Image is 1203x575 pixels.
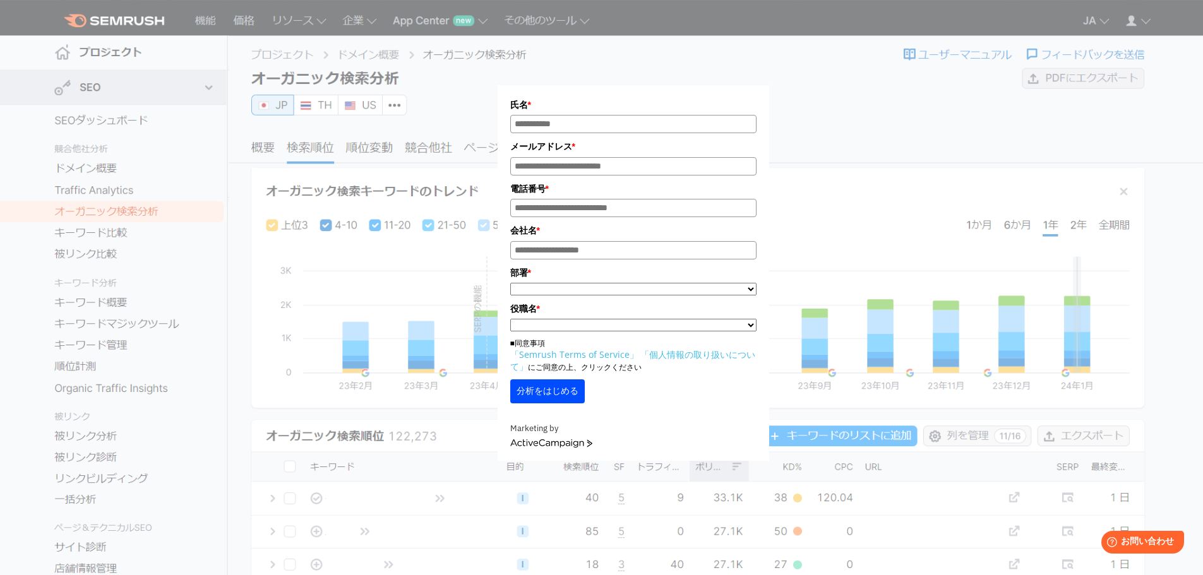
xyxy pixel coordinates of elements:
[510,98,757,112] label: 氏名
[1091,526,1189,561] iframe: Help widget launcher
[510,338,757,373] p: ■同意事項 にご同意の上、クリックください
[510,379,585,403] button: 分析をはじめる
[510,182,757,196] label: 電話番号
[510,302,757,316] label: 役職名
[510,348,638,360] a: 「Semrush Terms of Service」
[510,348,755,372] a: 「個人情報の取り扱いについて」
[510,139,757,153] label: メールアドレス
[510,266,757,280] label: 部署
[510,422,757,436] div: Marketing by
[510,223,757,237] label: 会社名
